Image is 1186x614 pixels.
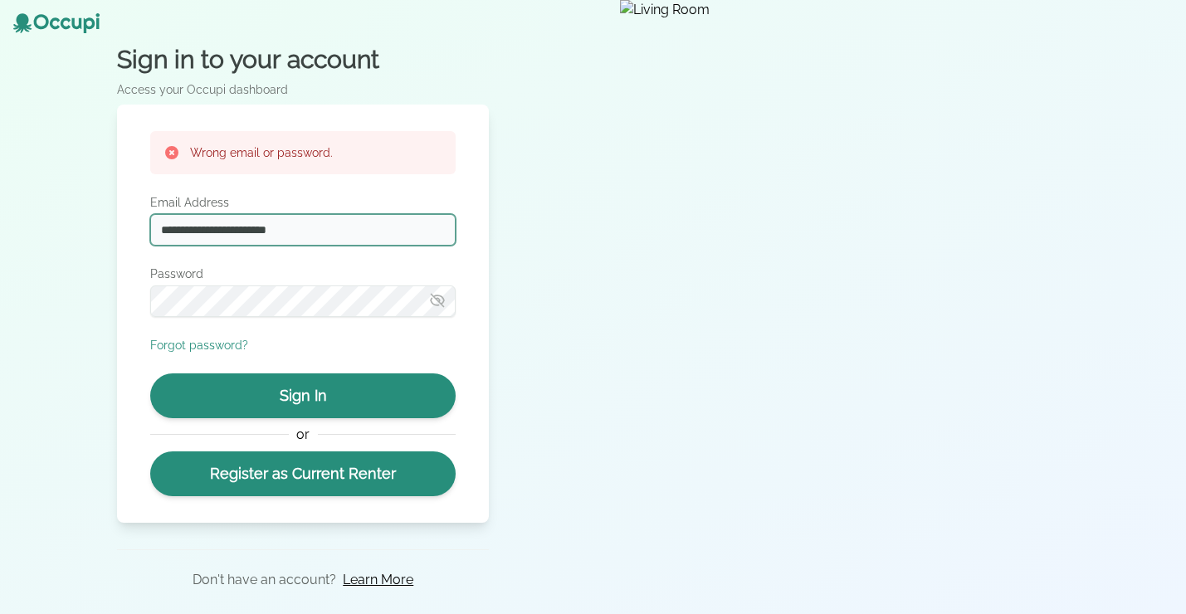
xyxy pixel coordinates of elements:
[190,144,333,161] h3: Wrong email or password.
[343,570,413,590] a: Learn More
[117,81,489,98] p: Access your Occupi dashboard
[193,570,336,590] p: Don't have an account?
[150,451,456,496] a: Register as Current Renter
[117,45,489,75] h2: Sign in to your account
[150,373,456,418] button: Sign In
[150,194,456,211] label: Email Address
[150,337,248,353] button: Forgot password?
[289,425,318,445] span: or
[150,266,456,282] label: Password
